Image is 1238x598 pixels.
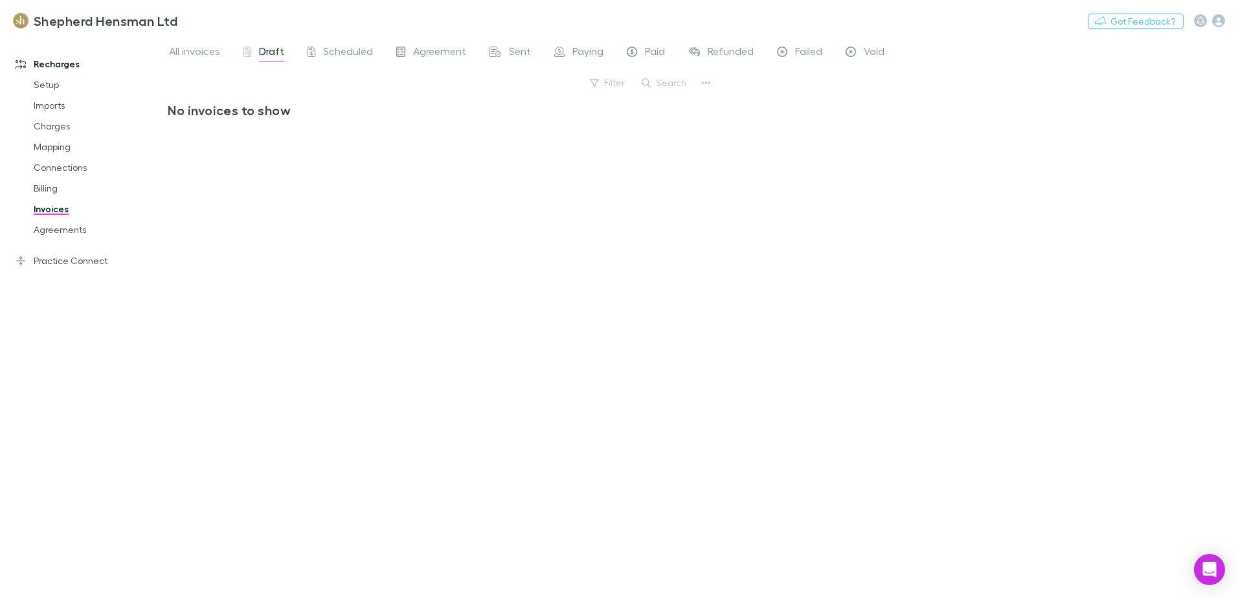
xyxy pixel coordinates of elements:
[21,137,175,157] a: Mapping
[645,45,665,61] span: Paid
[864,45,884,61] span: Void
[21,157,175,178] a: Connections
[1088,14,1184,29] button: Got Feedback?
[21,95,175,116] a: Imports
[21,116,175,137] a: Charges
[21,178,175,199] a: Billing
[169,45,220,61] span: All invoices
[168,102,704,118] h3: No invoices to show
[795,45,822,61] span: Failed
[21,74,175,95] a: Setup
[1194,554,1225,585] div: Open Intercom Messenger
[635,75,694,91] button: Search
[708,45,754,61] span: Refunded
[3,54,175,74] a: Recharges
[3,250,175,271] a: Practice Connect
[34,13,177,28] h3: Shepherd Hensman Ltd
[13,13,28,28] img: Shepherd Hensman Ltd's Logo
[21,219,175,240] a: Agreements
[259,45,284,61] span: Draft
[21,199,175,219] a: Invoices
[572,45,603,61] span: Paying
[509,45,531,61] span: Sent
[5,5,185,36] a: Shepherd Hensman Ltd
[583,75,633,91] button: Filter
[413,45,466,61] span: Agreement
[323,45,373,61] span: Scheduled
